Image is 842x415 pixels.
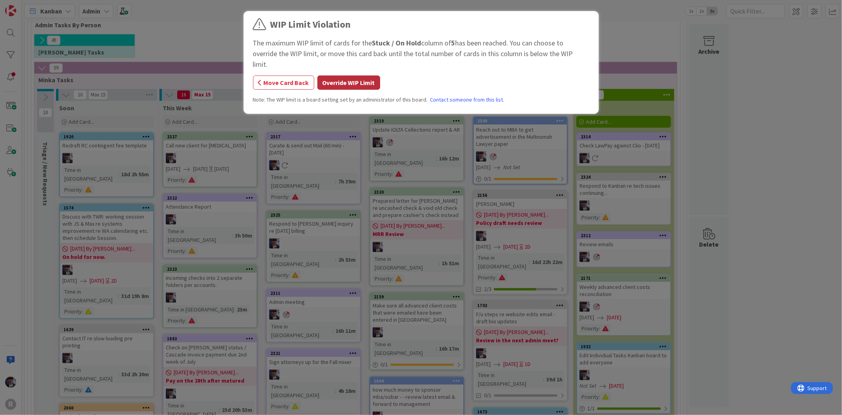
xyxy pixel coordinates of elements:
b: Stuck / On Hold [372,38,422,47]
button: Move Card Back [253,75,314,90]
div: WIP Limit Violation [270,17,351,32]
button: Override WIP Limit [317,75,380,90]
b: 5 [452,38,456,47]
div: The maximum WIP limit of cards for the column of has been reached. You can choose to override the... [253,38,589,70]
div: Note: The WIP limit is a board setting set by an administrator of this board. [253,96,589,104]
span: Support [17,1,36,11]
a: Contact someone from this list. [430,96,504,104]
